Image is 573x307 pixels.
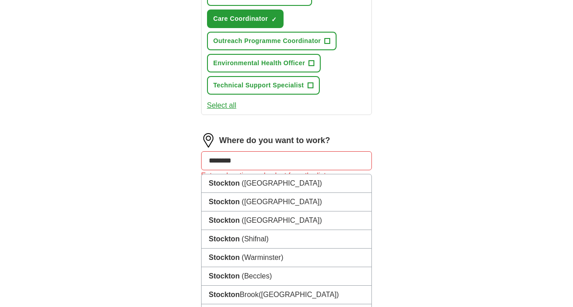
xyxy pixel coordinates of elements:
li: Brook [202,286,372,304]
span: (Shifnal) [242,235,269,243]
button: Select all [207,100,236,111]
label: Where do you want to work? [219,134,330,147]
span: (Warminster) [242,254,284,261]
span: ([GEOGRAPHIC_DATA]) [259,291,339,298]
img: location.png [201,133,216,148]
span: Environmental Health Officer [213,58,305,68]
button: Environmental Health Officer [207,54,321,72]
span: ([GEOGRAPHIC_DATA]) [242,179,322,187]
span: Technical Support Specialist [213,81,304,90]
button: Outreach Programme Coordinator [207,32,337,50]
strong: Stockton [209,291,240,298]
button: Care Coordinator✓ [207,10,284,28]
span: Care Coordinator [213,14,268,24]
strong: Stockton [209,254,240,261]
button: Technical Support Specialist [207,76,320,95]
strong: Stockton [209,179,240,187]
span: ✓ [271,16,277,23]
strong: Stockton [209,216,240,224]
span: ([GEOGRAPHIC_DATA]) [242,198,322,206]
span: Outreach Programme Coordinator [213,36,321,46]
strong: Stockton [209,198,240,206]
div: Enter a location and select from the list [201,170,372,181]
strong: Stockton [209,235,240,243]
strong: Stockton [209,272,240,280]
span: (Beccles) [242,272,272,280]
span: ([GEOGRAPHIC_DATA]) [242,216,322,224]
